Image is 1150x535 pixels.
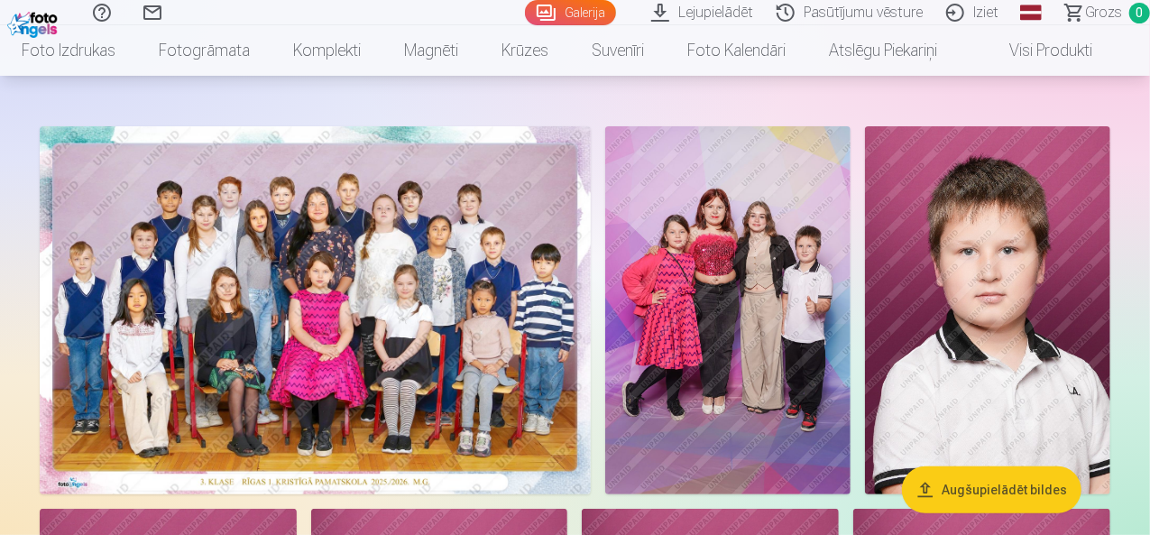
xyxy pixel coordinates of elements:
a: Fotogrāmata [137,25,271,76]
span: 0 [1129,3,1150,23]
a: Komplekti [271,25,382,76]
a: Visi produkti [959,25,1114,76]
span: Grozs [1085,2,1122,23]
button: Augšupielādēt bildes [902,466,1081,513]
a: Magnēti [382,25,480,76]
img: /fa1 [7,7,62,38]
a: Krūzes [480,25,570,76]
a: Suvenīri [570,25,666,76]
a: Atslēgu piekariņi [807,25,959,76]
a: Foto kalendāri [666,25,807,76]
